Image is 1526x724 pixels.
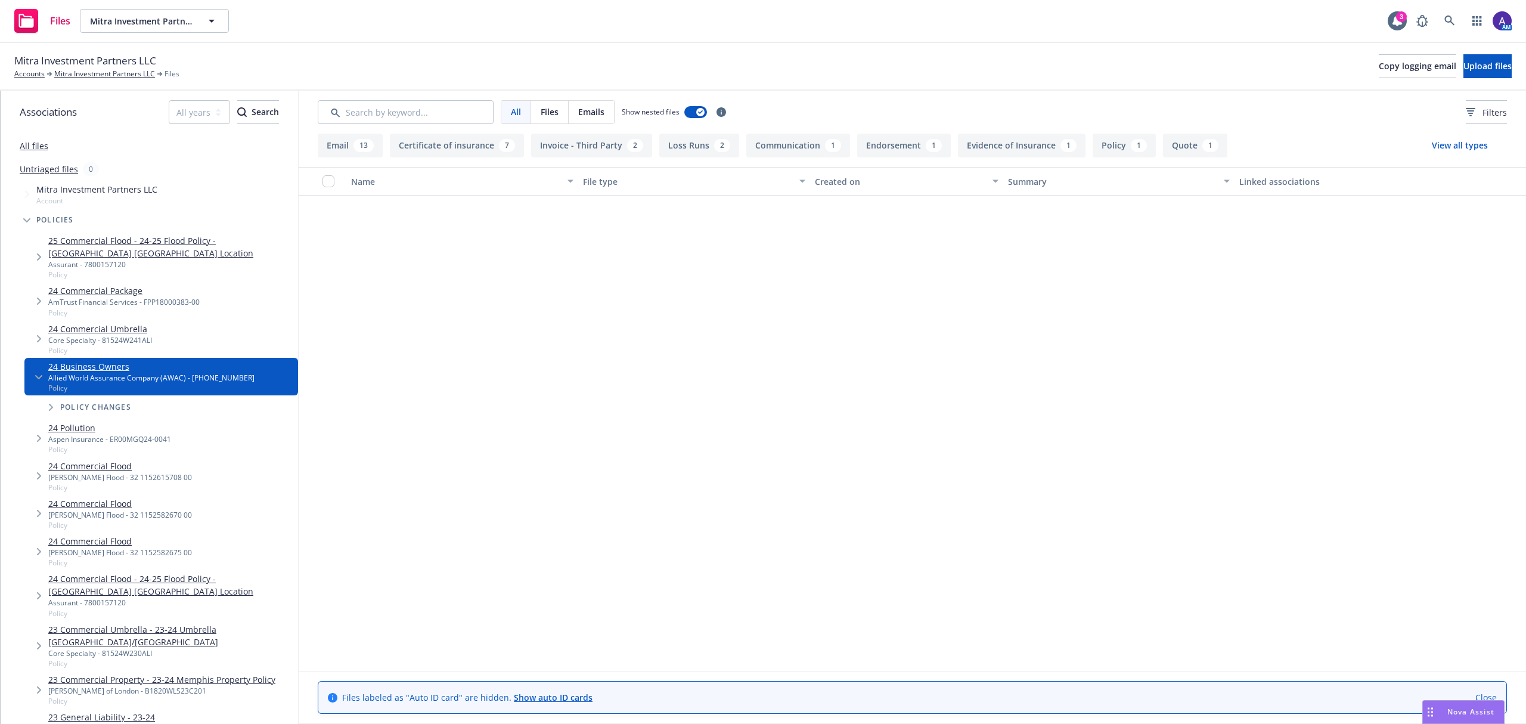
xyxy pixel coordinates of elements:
[1466,106,1507,119] span: Filters
[627,139,643,152] div: 2
[1475,691,1497,704] a: Close
[1493,11,1512,30] img: photo
[342,691,593,704] span: Files labeled as "Auto ID card" are hidden.
[20,140,48,151] a: All files
[353,139,374,152] div: 13
[1413,134,1507,157] button: View all types
[48,383,255,393] span: Policy
[926,139,942,152] div: 1
[1423,701,1438,723] div: Drag to move
[237,100,279,124] button: SearchSearch
[583,175,792,188] div: File type
[1466,100,1507,124] button: Filters
[1093,134,1156,157] button: Policy
[1008,175,1217,188] div: Summary
[48,472,192,482] div: [PERSON_NAME] Flood - 32 1152615708 00
[48,373,255,383] div: Allied World Assurance Company (AWAC) - [PHONE_NUMBER]
[1060,139,1077,152] div: 1
[48,658,293,669] span: Policy
[48,497,192,510] a: 24 Commercial Flood
[48,573,293,598] a: 24 Commercial Flood - 24-25 Flood Policy - [GEOGRAPHIC_DATA] [GEOGRAPHIC_DATA] Location
[48,510,192,520] div: [PERSON_NAME] Flood - 32 1152582670 00
[825,139,841,152] div: 1
[746,134,850,157] button: Communication
[50,16,70,26] span: Files
[1447,707,1494,717] span: Nova Assist
[1422,700,1505,724] button: Nova Assist
[48,535,192,547] a: 24 Commercial Flood
[1235,167,1466,196] button: Linked associations
[815,175,985,188] div: Created on
[514,692,593,703] a: Show auto ID cards
[1396,11,1407,22] div: 3
[48,434,171,444] div: Aspen Insurance - ER00MGQ24-0041
[20,104,77,120] span: Associations
[48,345,152,355] span: Policy
[48,323,152,335] a: 24 Commercial Umbrella
[80,9,229,33] button: Mitra Investment Partners LLC
[48,360,255,373] a: 24 Business Owners
[10,4,75,38] a: Files
[237,101,279,123] div: Search
[48,520,192,530] span: Policy
[322,175,334,187] input: Select all
[857,134,951,157] button: Endorsement
[36,216,74,224] span: Policies
[578,167,810,196] button: File type
[48,623,293,648] a: 23 Commercial Umbrella - 23-24 Umbrella [GEOGRAPHIC_DATA]/[GEOGRAPHIC_DATA]
[48,686,275,696] div: [PERSON_NAME] of London - B1820WLS23C201
[48,673,275,686] a: 23 Commercial Property - 23-24 Memphis Property Policy
[48,308,200,318] span: Policy
[351,175,560,188] div: Name
[48,270,293,280] span: Policy
[1463,54,1512,78] button: Upload files
[60,404,131,411] span: Policy changes
[48,444,171,454] span: Policy
[1379,54,1456,78] button: Copy logging email
[54,69,155,79] a: Mitra Investment Partners LLC
[48,558,192,568] span: Policy
[1131,139,1147,152] div: 1
[810,167,1003,196] button: Created on
[1463,60,1512,72] span: Upload files
[83,162,99,176] div: 0
[1239,175,1462,188] div: Linked associations
[48,234,293,259] a: 25 Commercial Flood - 24-25 Flood Policy - [GEOGRAPHIC_DATA] [GEOGRAPHIC_DATA] Location
[578,106,604,118] span: Emails
[237,107,247,117] svg: Search
[659,134,739,157] button: Loss Runs
[541,106,559,118] span: Files
[165,69,179,79] span: Files
[1410,9,1434,33] a: Report a Bug
[622,107,680,117] span: Show nested files
[20,163,78,175] a: Untriaged files
[318,100,494,124] input: Search by keyword...
[14,69,45,79] a: Accounts
[318,134,383,157] button: Email
[390,134,524,157] button: Certificate of insurance
[1163,134,1227,157] button: Quote
[36,196,157,206] span: Account
[1202,139,1218,152] div: 1
[90,15,193,27] span: Mitra Investment Partners LLC
[499,139,515,152] div: 7
[48,648,293,658] div: Core Specialty - 81524W230ALI
[1003,167,1235,196] button: Summary
[1379,60,1456,72] span: Copy logging email
[14,53,156,69] span: Mitra Investment Partners LLC
[1482,106,1507,119] span: Filters
[36,183,157,196] span: Mitra Investment Partners LLC
[48,696,275,706] span: Policy
[48,608,293,618] span: Policy
[511,106,521,118] span: All
[714,139,730,152] div: 2
[48,284,200,297] a: 24 Commercial Package
[48,598,293,608] div: Assurant - 7800157120
[346,167,578,196] button: Name
[958,134,1085,157] button: Evidence of Insurance
[48,422,171,434] a: 24 Pollution
[48,259,293,270] div: Assurant - 7800157120
[48,482,192,493] span: Policy
[48,297,200,307] div: AmTrust Financial Services - FPP18000383-00
[48,547,192,558] div: [PERSON_NAME] Flood - 32 1152582675 00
